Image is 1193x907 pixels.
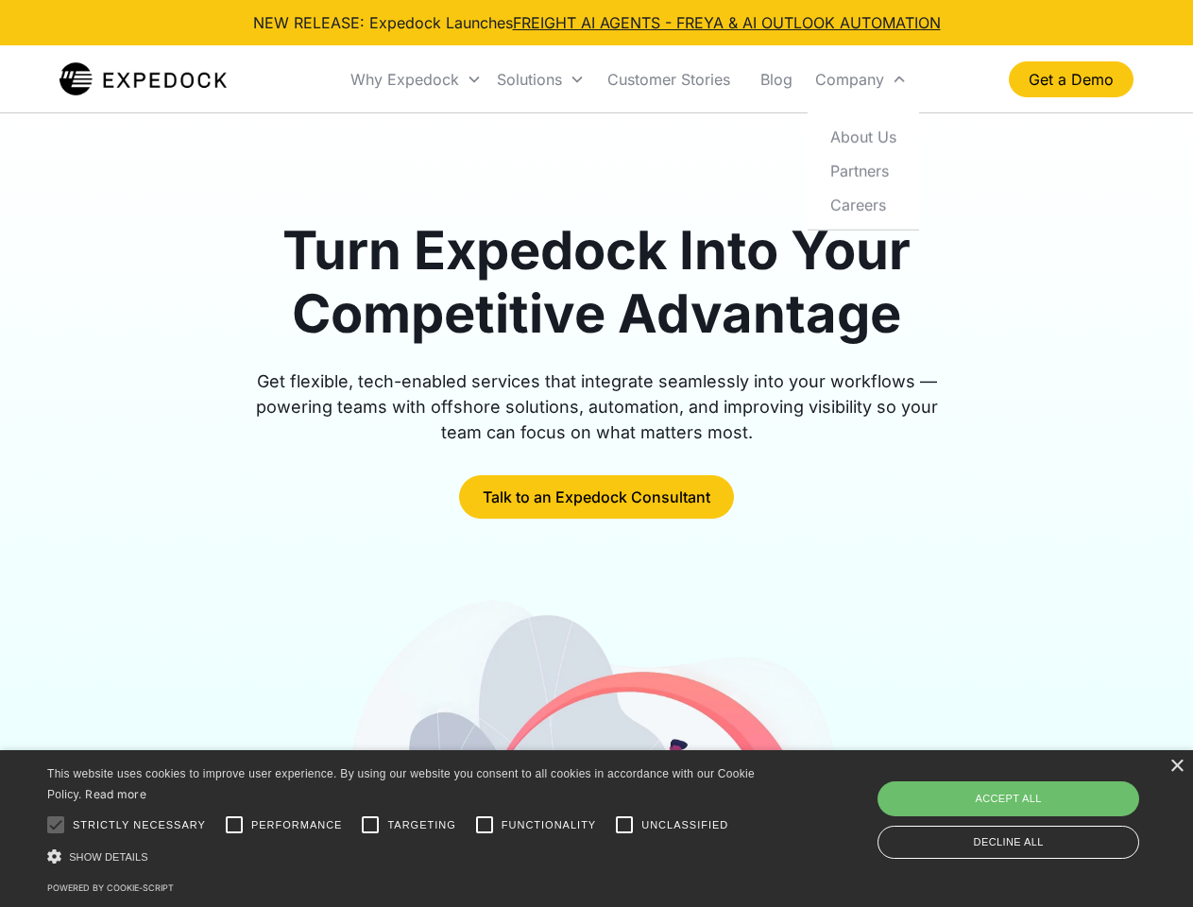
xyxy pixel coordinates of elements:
[60,60,227,98] img: Expedock Logo
[234,219,960,346] h1: Turn Expedock Into Your Competitive Advantage
[513,13,941,32] a: FREIGHT AI AGENTS - FREYA & AI OUTLOOK AUTOMATION
[489,47,592,111] div: Solutions
[69,851,148,863] span: Show details
[251,817,343,833] span: Performance
[815,187,912,221] a: Careers
[234,368,960,445] div: Get flexible, tech-enabled services that integrate seamlessly into your workflows — powering team...
[815,119,912,153] a: About Us
[641,817,728,833] span: Unclassified
[878,703,1193,907] iframe: Chat Widget
[47,882,174,893] a: Powered by cookie-script
[502,817,596,833] span: Functionality
[497,70,562,89] div: Solutions
[85,787,146,801] a: Read more
[60,60,227,98] a: home
[253,11,941,34] div: NEW RELEASE: Expedock Launches
[73,817,206,833] span: Strictly necessary
[815,70,884,89] div: Company
[745,47,808,111] a: Blog
[350,70,459,89] div: Why Expedock
[47,767,755,802] span: This website uses cookies to improve user experience. By using our website you consent to all coo...
[459,475,734,519] a: Talk to an Expedock Consultant
[343,47,489,111] div: Why Expedock
[815,153,912,187] a: Partners
[808,47,914,111] div: Company
[47,847,761,866] div: Show details
[387,817,455,833] span: Targeting
[592,47,745,111] a: Customer Stories
[1009,61,1133,97] a: Get a Demo
[808,111,919,230] nav: Company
